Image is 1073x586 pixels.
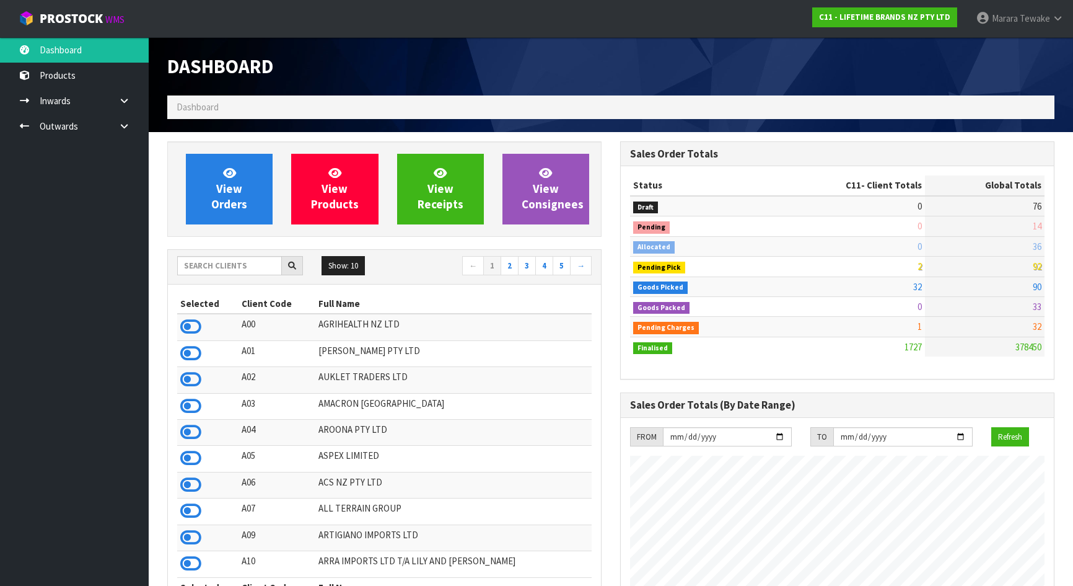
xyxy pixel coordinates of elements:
span: Pending [633,221,670,234]
span: Marara [992,12,1018,24]
td: A02 [239,367,315,393]
span: 0 [918,241,922,252]
a: → [570,256,592,276]
small: WMS [105,14,125,25]
span: 36 [1033,241,1041,252]
h3: Sales Order Totals [630,148,1045,160]
span: 0 [918,301,922,313]
td: AGRIHEALTH NZ LTD [315,314,592,340]
span: 0 [918,220,922,232]
button: Show: 10 [322,256,365,276]
span: 32 [913,281,922,293]
h3: Sales Order Totals (By Date Range) [630,399,1045,411]
span: View Receipts [418,166,463,212]
td: A07 [239,499,315,525]
a: ← [462,256,484,276]
nav: Page navigation [394,256,592,278]
span: 1 [918,321,922,332]
span: Goods Picked [633,282,688,294]
span: 33 [1033,301,1041,313]
td: ACS NZ PTY LTD [315,472,592,498]
td: ARRA IMPORTS LTD T/A LILY AND [PERSON_NAME] [315,551,592,577]
td: AMACRON [GEOGRAPHIC_DATA] [315,393,592,419]
td: ALL TERRAIN GROUP [315,499,592,525]
a: 1 [483,256,501,276]
span: Tewake [1020,12,1050,24]
span: View Consignees [522,166,584,212]
td: ASPEX LIMITED [315,446,592,472]
span: 2 [918,260,922,272]
a: 4 [535,256,553,276]
span: Allocated [633,241,675,254]
td: AROONA PTY LTD [315,420,592,446]
td: [PERSON_NAME] PTY LTD [315,340,592,366]
th: Global Totals [925,175,1045,195]
a: 3 [518,256,536,276]
a: ViewConsignees [502,154,589,224]
span: 1727 [904,341,922,353]
td: A03 [239,393,315,419]
div: TO [810,427,833,447]
span: Pending Pick [633,262,685,274]
a: ViewOrders [186,154,273,224]
span: 76 [1033,200,1041,212]
span: Goods Packed [633,302,690,314]
span: Pending Charges [633,322,699,334]
td: ARTIGIANO IMPORTS LTD [315,525,592,551]
strong: C11 - LIFETIME BRANDS NZ PTY LTD [819,12,950,22]
span: Finalised [633,342,672,355]
span: 378450 [1015,341,1041,353]
img: cube-alt.png [19,11,34,26]
span: 92 [1033,260,1041,272]
span: View Orders [211,166,247,212]
th: Selected [177,294,239,314]
span: View Products [311,166,359,212]
th: Full Name [315,294,592,314]
th: Client Code [239,294,315,314]
a: ViewProducts [291,154,378,224]
span: Dashboard [177,101,219,113]
span: Dashboard [167,54,273,79]
td: A10 [239,551,315,577]
span: 0 [918,200,922,212]
span: 90 [1033,281,1041,293]
td: A04 [239,420,315,446]
a: 5 [553,256,571,276]
td: A06 [239,472,315,498]
span: 14 [1033,220,1041,232]
th: - Client Totals [767,175,925,195]
span: Draft [633,202,658,214]
span: C11 [846,179,861,191]
button: Refresh [991,427,1029,447]
a: C11 - LIFETIME BRANDS NZ PTY LTD [812,7,957,27]
span: ProStock [40,11,103,27]
td: A00 [239,314,315,340]
th: Status [630,175,767,195]
td: A09 [239,525,315,551]
a: ViewReceipts [397,154,484,224]
a: 2 [501,256,519,276]
div: FROM [630,427,663,447]
input: Search clients [177,256,282,275]
td: A01 [239,340,315,366]
td: AUKLET TRADERS LTD [315,367,592,393]
td: A05 [239,446,315,472]
span: 32 [1033,321,1041,332]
